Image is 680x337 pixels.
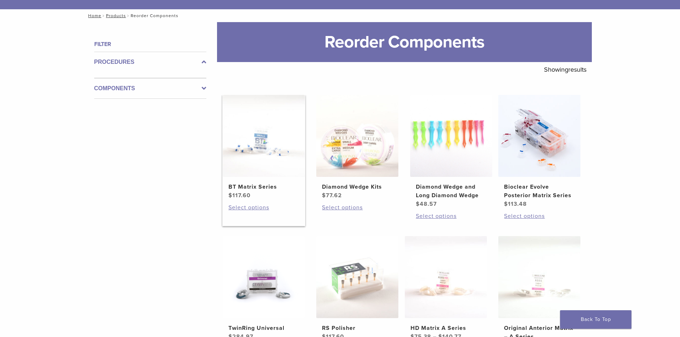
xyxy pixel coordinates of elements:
[228,183,299,191] h2: BT Matrix Series
[560,310,631,329] a: Back To Top
[416,212,487,220] a: Select options for “Diamond Wedge and Long Diamond Wedge”
[410,95,493,208] a: Diamond Wedge and Long Diamond WedgeDiamond Wedge and Long Diamond Wedge $48.57
[223,236,305,318] img: TwinRing Universal
[416,200,437,208] bdi: 48.57
[222,95,306,200] a: BT Matrix SeriesBT Matrix Series $117.60
[498,95,581,208] a: Bioclear Evolve Posterior Matrix SeriesBioclear Evolve Posterior Matrix Series $113.48
[217,22,592,62] h1: Reorder Components
[504,200,527,208] bdi: 113.48
[228,192,232,199] span: $
[498,236,580,318] img: Original Anterior Matrix - A Series
[504,212,575,220] a: Select options for “Bioclear Evolve Posterior Matrix Series”
[228,203,299,212] a: Select options for “BT Matrix Series”
[83,9,597,22] nav: Reorder Components
[322,192,326,199] span: $
[228,192,251,199] bdi: 117.60
[504,200,508,208] span: $
[322,192,342,199] bdi: 77.62
[504,183,575,200] h2: Bioclear Evolve Posterior Matrix Series
[94,40,206,48] h4: Filter
[94,84,206,93] label: Components
[228,324,299,332] h2: TwinRing Universal
[410,324,481,332] h2: HD Matrix A Series
[322,183,393,191] h2: Diamond Wedge Kits
[101,14,106,17] span: /
[405,236,487,318] img: HD Matrix A Series
[223,95,305,177] img: BT Matrix Series
[322,324,393,332] h2: RS Polisher
[416,183,487,200] h2: Diamond Wedge and Long Diamond Wedge
[106,13,126,18] a: Products
[86,13,101,18] a: Home
[322,203,393,212] a: Select options for “Diamond Wedge Kits”
[416,200,420,208] span: $
[316,236,398,318] img: RS Polisher
[316,95,399,200] a: Diamond Wedge KitsDiamond Wedge Kits $77.62
[498,95,580,177] img: Bioclear Evolve Posterior Matrix Series
[410,95,492,177] img: Diamond Wedge and Long Diamond Wedge
[126,14,131,17] span: /
[544,62,586,77] p: Showing results
[316,95,398,177] img: Diamond Wedge Kits
[94,58,206,66] label: Procedures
